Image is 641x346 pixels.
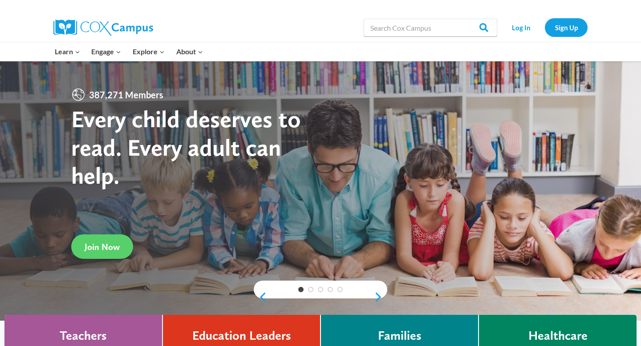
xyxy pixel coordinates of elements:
h4: Education Leaders [192,328,291,343]
a: 1 [298,287,304,292]
span: Engage [91,46,121,57]
a: 3 [318,287,323,292]
a: next [374,292,387,302]
div: content slider buttons [254,288,387,306]
h4: Teachers [60,328,107,343]
a: Join Now [71,234,133,259]
a: Log In [502,18,540,36]
input: Search Cox Campus [364,19,497,36]
a: Sign Up [545,18,588,36]
h4: Families [378,328,422,343]
h4: Healthcare [528,328,588,343]
span: 387,271 Members [85,88,167,102]
img: Cox Campus [53,20,153,36]
span: Explore [133,46,165,57]
a: 4 [328,287,333,292]
a: previous [254,292,267,302]
nav: Primary Navigation [49,42,208,61]
nav: Secondary Navigation [502,18,588,36]
span: About [176,46,203,57]
a: 2 [308,287,313,292]
strong: Every child deserves to read. Every adult can help. [71,105,301,189]
span: Learn [55,46,80,57]
span: Join Now [85,241,120,252]
a: 5 [337,287,343,292]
